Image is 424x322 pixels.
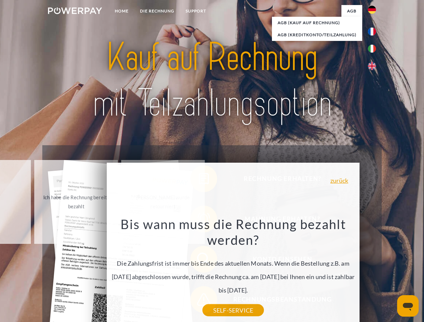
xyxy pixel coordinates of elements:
[368,45,376,53] img: it
[330,177,348,183] a: zurück
[202,304,264,316] a: SELF-SERVICE
[180,5,212,17] a: SUPPORT
[272,17,362,29] a: AGB (Kauf auf Rechnung)
[111,216,356,310] div: Die Zahlungsfrist ist immer bis Ende des aktuellen Monats. Wenn die Bestellung z.B. am [DATE] abg...
[368,62,376,70] img: en
[64,32,360,128] img: title-powerpay_de.svg
[341,5,362,17] a: agb
[397,295,419,317] iframe: Schaltfläche zum Öffnen des Messaging-Fensters
[368,28,376,36] img: fr
[109,5,134,17] a: Home
[134,5,180,17] a: DIE RECHNUNG
[111,216,356,248] h3: Bis wann muss die Rechnung bezahlt werden?
[272,29,362,41] a: AGB (Kreditkonto/Teilzahlung)
[38,193,114,211] div: Ich habe die Rechnung bereits bezahlt
[48,7,102,14] img: logo-powerpay-white.svg
[368,6,376,14] img: de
